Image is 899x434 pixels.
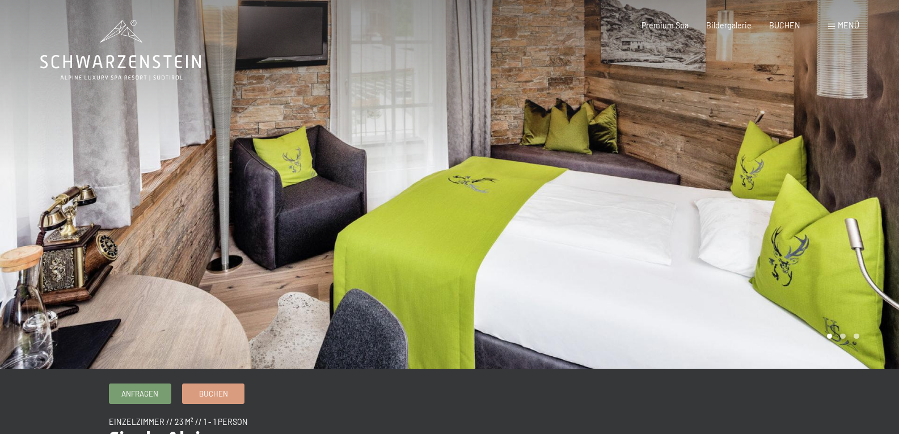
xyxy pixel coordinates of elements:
span: Einzelzimmer // 23 m² // 1 - 1 Person [109,417,248,427]
a: BUCHEN [769,20,800,30]
span: Buchen [199,389,228,399]
span: Menü [838,20,859,30]
a: Premium Spa [641,20,689,30]
span: Anfragen [121,389,158,399]
a: Buchen [183,384,244,403]
a: Bildergalerie [706,20,752,30]
a: Anfragen [109,384,171,403]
